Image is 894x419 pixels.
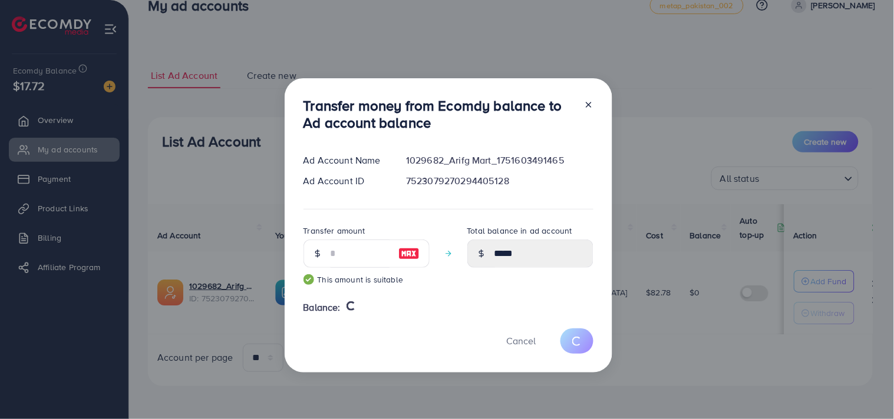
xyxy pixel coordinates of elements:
[304,274,430,285] small: This amount is suitable
[398,247,420,261] img: image
[304,225,365,237] label: Transfer amount
[507,334,536,347] span: Cancel
[844,366,885,410] iframe: Chat
[397,174,602,188] div: 7523079270294405128
[467,225,572,237] label: Total balance in ad account
[294,154,397,167] div: Ad Account Name
[304,274,314,285] img: guide
[294,174,397,188] div: Ad Account ID
[304,301,341,314] span: Balance:
[492,328,551,354] button: Cancel
[397,154,602,167] div: 1029682_Arifg Mart_1751603491465
[304,97,575,131] h3: Transfer money from Ecomdy balance to Ad account balance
